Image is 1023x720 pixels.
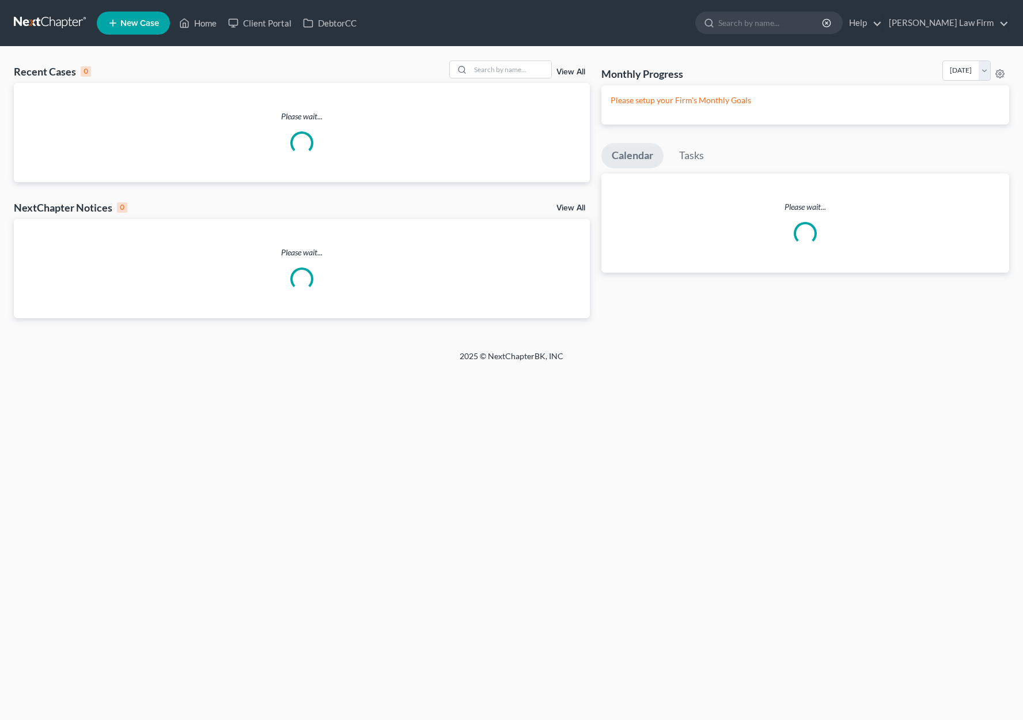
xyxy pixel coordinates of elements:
[14,247,590,258] p: Please wait...
[117,202,127,213] div: 0
[843,13,882,33] a: Help
[183,350,840,371] div: 2025 © NextChapterBK, INC
[611,95,1000,106] p: Please setup your Firm's Monthly Goals
[222,13,297,33] a: Client Portal
[14,201,127,214] div: NextChapter Notices
[14,65,91,78] div: Recent Cases
[120,19,159,28] span: New Case
[718,12,824,33] input: Search by name...
[81,66,91,77] div: 0
[14,111,590,122] p: Please wait...
[601,143,664,168] a: Calendar
[556,204,585,212] a: View All
[297,13,362,33] a: DebtorCC
[471,61,551,78] input: Search by name...
[883,13,1009,33] a: [PERSON_NAME] Law Firm
[173,13,222,33] a: Home
[601,201,1009,213] p: Please wait...
[601,67,683,81] h3: Monthly Progress
[669,143,714,168] a: Tasks
[556,68,585,76] a: View All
